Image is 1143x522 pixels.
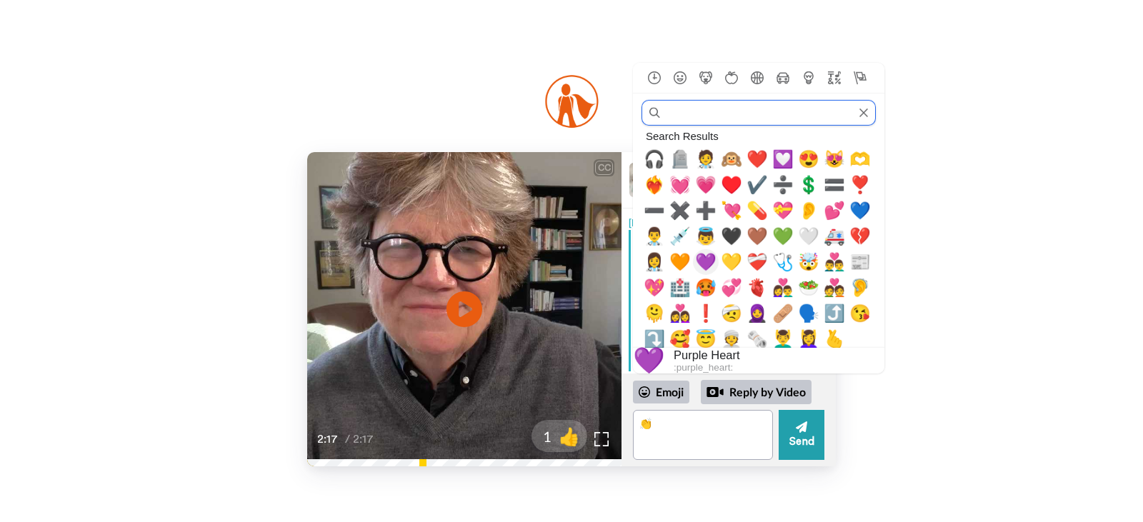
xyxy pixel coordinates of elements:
[701,380,812,404] div: Reply by Video
[551,425,587,448] span: 👍
[353,431,378,448] span: 2:17
[345,431,350,448] span: /
[531,426,551,446] span: 1
[622,209,836,230] div: [PERSON_NAME]
[595,161,613,175] div: CC
[633,410,773,460] textarea: 👏
[779,410,824,460] button: Send
[317,431,342,448] span: 2:17
[531,420,587,452] button: 1👍
[707,383,724,401] div: Reply by Video
[629,163,664,197] img: Profile Image
[543,74,599,131] img: logo
[633,381,689,403] div: Emoji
